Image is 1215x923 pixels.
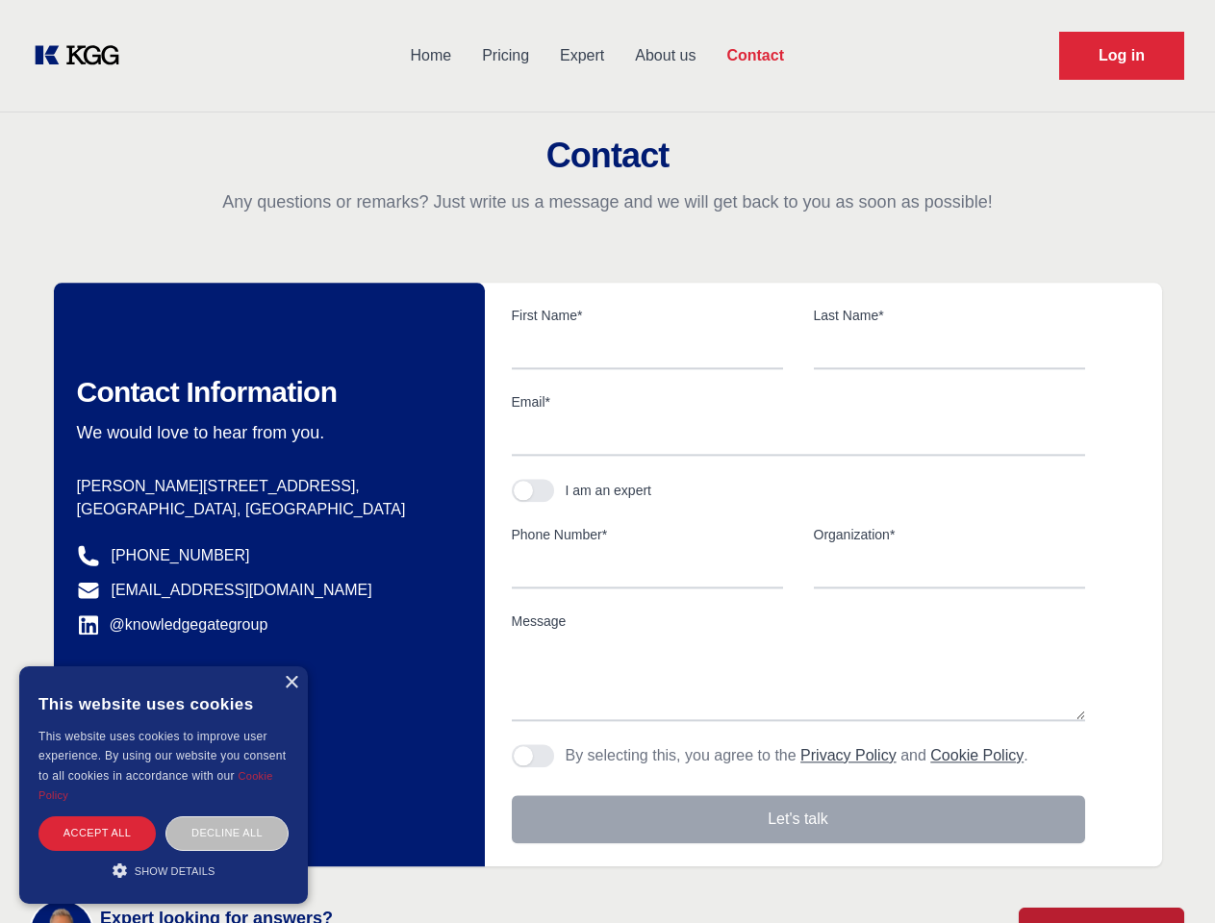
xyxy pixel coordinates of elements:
[1119,831,1215,923] iframe: Chat Widget
[814,525,1085,544] label: Organization*
[284,676,298,690] div: Close
[112,579,372,602] a: [EMAIL_ADDRESS][DOMAIN_NAME]
[165,816,289,850] div: Decline all
[930,747,1024,763] a: Cookie Policy
[23,137,1192,175] h2: Contact
[512,795,1085,843] button: Let's talk
[77,498,454,521] p: [GEOGRAPHIC_DATA], [GEOGRAPHIC_DATA]
[77,375,454,410] h2: Contact Information
[77,475,454,498] p: [PERSON_NAME][STREET_ADDRESS],
[38,681,289,727] div: This website uses cookies
[512,392,1085,412] label: Email*
[38,816,156,850] div: Accept all
[512,306,783,325] label: First Name*
[800,747,897,763] a: Privacy Policy
[38,770,273,801] a: Cookie Policy
[1059,32,1184,80] a: Request Demo
[77,421,454,444] p: We would love to hear from you.
[544,31,620,81] a: Expert
[711,31,799,81] a: Contact
[394,31,467,81] a: Home
[814,306,1085,325] label: Last Name*
[112,544,250,567] a: [PHONE_NUMBER]
[512,525,783,544] label: Phone Number*
[77,613,268,636] a: @knowledgegategroup
[566,744,1028,767] p: By selecting this, you agree to the and .
[566,481,652,500] div: I am an expert
[620,31,711,81] a: About us
[512,611,1085,631] label: Message
[38,730,286,783] span: This website uses cookies to improve user experience. By using our website you consent to all coo...
[467,31,544,81] a: Pricing
[23,190,1192,213] p: Any questions or remarks? Just write us a message and we will get back to you as soon as possible!
[38,861,289,880] div: Show details
[135,865,215,877] span: Show details
[31,40,135,71] a: KOL Knowledge Platform: Talk to Key External Experts (KEE)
